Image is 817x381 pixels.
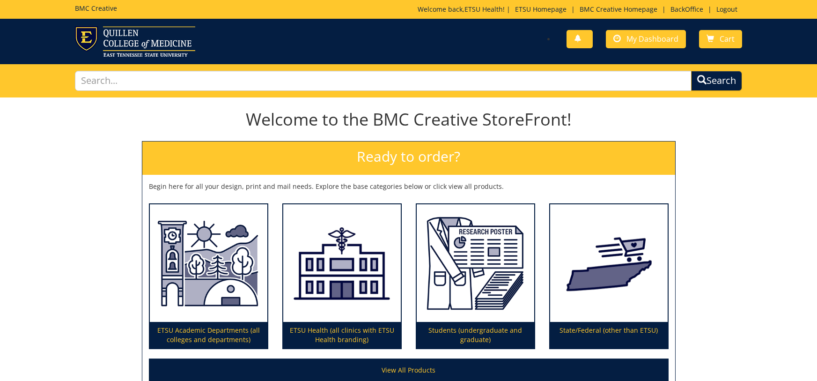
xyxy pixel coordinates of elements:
img: ETSU Academic Departments (all colleges and departments) [150,204,267,322]
a: ETSU Health (all clinics with ETSU Health branding) [283,204,401,349]
p: Welcome back, ! | | | | [418,5,742,14]
a: Cart [699,30,742,48]
span: My Dashboard [626,34,678,44]
h2: Ready to order? [142,142,675,175]
a: BMC Creative Homepage [575,5,662,14]
a: My Dashboard [606,30,686,48]
a: State/Federal (other than ETSU) [550,204,668,349]
h5: BMC Creative [75,5,117,12]
a: Logout [712,5,742,14]
p: Students (undergraduate and graduate) [417,322,534,348]
img: ETSU logo [75,26,195,57]
p: Begin here for all your design, print and mail needs. Explore the base categories below or click ... [149,182,669,191]
a: ETSU Health [464,5,503,14]
button: Search [691,71,742,91]
a: Students (undergraduate and graduate) [417,204,534,349]
p: ETSU Health (all clinics with ETSU Health branding) [283,322,401,348]
input: Search... [75,71,691,91]
img: State/Federal (other than ETSU) [550,204,668,322]
a: ETSU Academic Departments (all colleges and departments) [150,204,267,349]
a: ETSU Homepage [510,5,571,14]
h1: Welcome to the BMC Creative StoreFront! [142,110,676,129]
img: Students (undergraduate and graduate) [417,204,534,322]
span: Cart [720,34,735,44]
p: ETSU Academic Departments (all colleges and departments) [150,322,267,348]
a: BackOffice [666,5,708,14]
p: State/Federal (other than ETSU) [550,322,668,348]
img: ETSU Health (all clinics with ETSU Health branding) [283,204,401,322]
